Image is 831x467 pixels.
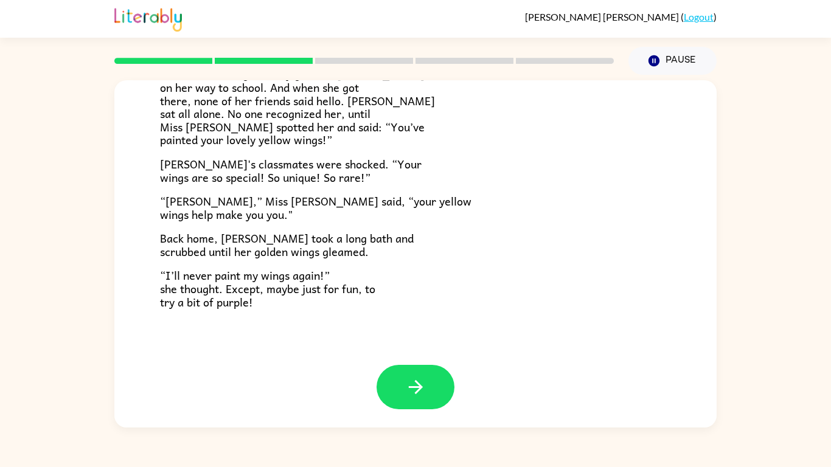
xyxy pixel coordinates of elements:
[628,47,717,75] button: Pause
[160,229,414,260] span: Back home, [PERSON_NAME] took a long bath and scrubbed until her golden wings gleamed.
[160,192,471,223] span: “[PERSON_NAME],” Miss [PERSON_NAME] said, “your yellow wings help make you you."
[525,11,681,22] span: [PERSON_NAME] [PERSON_NAME]
[525,11,717,22] div: ( )
[114,5,182,32] img: Literably
[160,266,375,310] span: “I’ll never paint my wings again!” she thought. Except, maybe just for fun, to try a bit of purple!
[160,155,422,186] span: [PERSON_NAME]'s classmates were shocked. “Your wings are so special! So unique! So rare!”
[684,11,714,22] a: Logout
[160,65,435,148] span: The next morning, nobody greeted [PERSON_NAME] on her way to school. And when she got there, none...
